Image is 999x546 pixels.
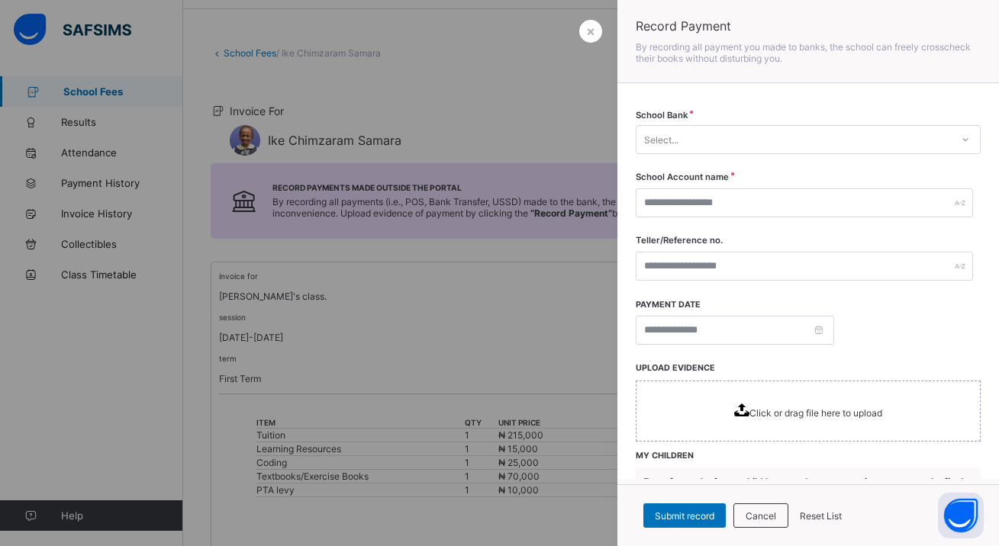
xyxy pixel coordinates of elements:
[586,23,595,39] span: ×
[938,493,984,538] button: Open asap
[636,300,701,310] label: Payment date
[636,18,981,34] span: Record Payment
[636,110,688,120] span: School Bank
[749,407,882,419] span: Click or drag file here to upload
[644,125,678,154] div: Select...
[636,235,723,246] label: Teller/Reference no.
[636,381,981,442] span: Click or drag file here to upload
[636,363,715,373] span: UPLOAD EVIDENCE
[746,510,776,522] span: Cancel
[643,476,963,499] span: Enter for each of your child how much you are paying to sum up the final amount
[636,41,971,64] span: By recording all payment you made to banks, the school can freely crosscheck their books without ...
[636,172,729,182] label: School Account name
[655,510,714,522] span: Submit record
[636,451,694,461] span: MY CHILDREN
[800,510,842,522] span: Reset List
